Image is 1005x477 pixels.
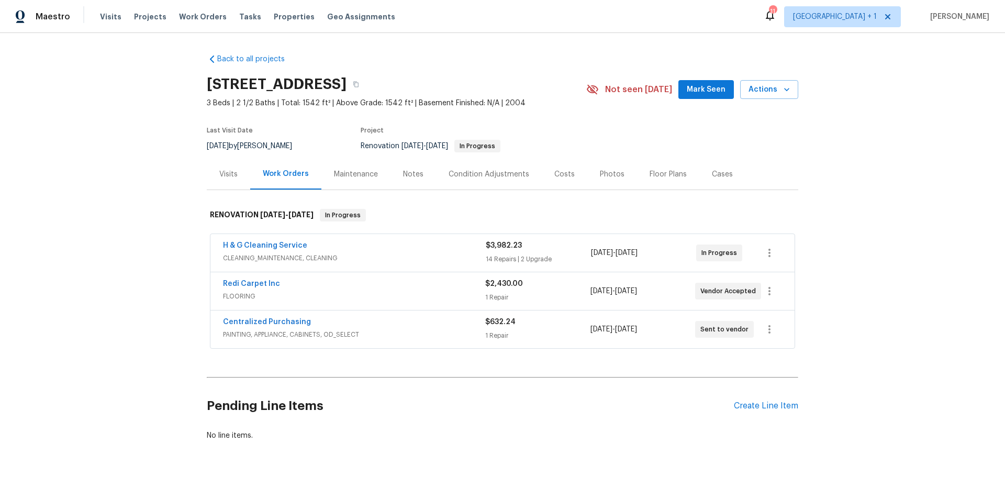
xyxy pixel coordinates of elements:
[749,83,790,96] span: Actions
[207,142,229,150] span: [DATE]
[615,326,637,333] span: [DATE]
[740,80,798,99] button: Actions
[321,210,365,220] span: In Progress
[134,12,166,22] span: Projects
[449,169,529,180] div: Condition Adjustments
[403,169,423,180] div: Notes
[223,253,486,263] span: CLEANING_MAINTENANCE, CLEANING
[223,291,485,302] span: FLOORING
[260,211,314,218] span: -
[769,6,776,17] div: 11
[485,330,590,341] div: 1 Repair
[223,280,280,287] a: Redi Carpet Inc
[485,318,516,326] span: $632.24
[700,286,760,296] span: Vendor Accepted
[207,198,798,232] div: RENOVATION [DATE]-[DATE]In Progress
[263,169,309,179] div: Work Orders
[712,169,733,180] div: Cases
[210,209,314,221] h6: RENOVATION
[36,12,70,22] span: Maestro
[650,169,687,180] div: Floor Plans
[590,286,637,296] span: -
[687,83,725,96] span: Mark Seen
[207,54,307,64] a: Back to all projects
[223,329,485,340] span: PAINTING, APPLIANCE, CABINETS, OD_SELECT
[219,169,238,180] div: Visits
[223,318,311,326] a: Centralized Purchasing
[426,142,448,150] span: [DATE]
[485,280,523,287] span: $2,430.00
[361,127,384,134] span: Project
[591,249,613,257] span: [DATE]
[239,13,261,20] span: Tasks
[179,12,227,22] span: Work Orders
[401,142,423,150] span: [DATE]
[590,324,637,335] span: -
[616,249,638,257] span: [DATE]
[260,211,285,218] span: [DATE]
[701,248,741,258] span: In Progress
[700,324,753,335] span: Sent to vendor
[327,12,395,22] span: Geo Assignments
[590,287,612,295] span: [DATE]
[554,169,575,180] div: Costs
[207,79,347,90] h2: [STREET_ADDRESS]
[223,242,307,249] a: H & G Cleaning Service
[600,169,624,180] div: Photos
[347,75,365,94] button: Copy Address
[401,142,448,150] span: -
[678,80,734,99] button: Mark Seen
[100,12,121,22] span: Visits
[793,12,877,22] span: [GEOGRAPHIC_DATA] + 1
[207,127,253,134] span: Last Visit Date
[207,382,734,430] h2: Pending Line Items
[590,326,612,333] span: [DATE]
[334,169,378,180] div: Maintenance
[734,401,798,411] div: Create Line Item
[486,242,522,249] span: $3,982.23
[207,98,586,108] span: 3 Beds | 2 1/2 Baths | Total: 1542 ft² | Above Grade: 1542 ft² | Basement Finished: N/A | 2004
[274,12,315,22] span: Properties
[361,142,500,150] span: Renovation
[207,140,305,152] div: by [PERSON_NAME]
[926,12,989,22] span: [PERSON_NAME]
[615,287,637,295] span: [DATE]
[207,430,798,441] div: No line items.
[455,143,499,149] span: In Progress
[486,254,591,264] div: 14 Repairs | 2 Upgrade
[288,211,314,218] span: [DATE]
[591,248,638,258] span: -
[605,84,672,95] span: Not seen [DATE]
[485,292,590,303] div: 1 Repair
